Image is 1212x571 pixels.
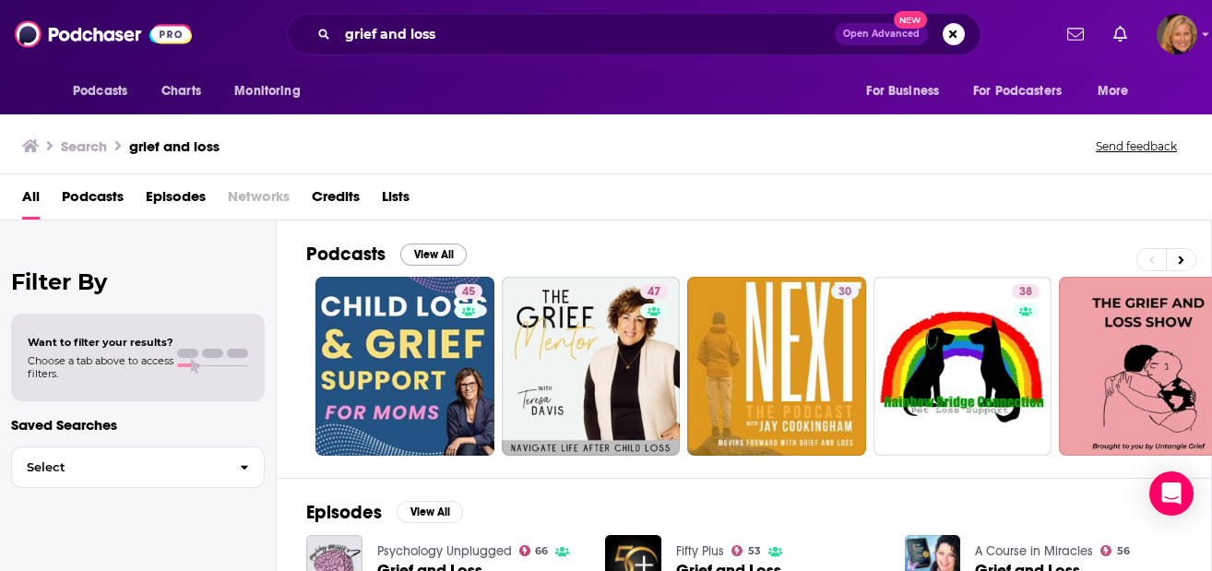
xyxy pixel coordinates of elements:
[62,182,124,220] a: Podcasts
[1060,18,1091,50] a: Show notifications dropdown
[843,30,920,39] span: Open Advanced
[1090,138,1182,154] button: Send feedback
[519,545,549,556] a: 66
[1117,547,1130,555] span: 56
[1149,471,1194,516] div: Open Intercom Messenger
[687,277,866,456] a: 30
[748,547,761,555] span: 53
[1106,18,1135,50] a: Show notifications dropdown
[1100,545,1130,556] a: 56
[306,243,386,266] h2: Podcasts
[1012,284,1040,299] a: 38
[12,461,225,473] span: Select
[894,11,927,29] span: New
[28,336,173,349] span: Want to filter your results?
[306,501,463,524] a: EpisodesView All
[28,354,173,380] span: Choose a tab above to access filters.
[640,284,668,299] a: 47
[11,446,265,488] button: Select
[221,74,324,109] button: open menu
[382,182,410,220] a: Lists
[400,244,467,266] button: View All
[648,283,660,302] span: 47
[1085,74,1152,109] button: open menu
[146,182,206,220] a: Episodes
[312,182,360,220] a: Credits
[1157,14,1197,54] span: Logged in as LauraHVM
[15,17,192,52] img: Podchaser - Follow, Share and Rate Podcasts
[287,13,980,55] div: Search podcasts, credits, & more...
[234,78,300,104] span: Monitoring
[11,416,265,434] p: Saved Searches
[315,277,494,456] a: 45
[338,19,835,49] input: Search podcasts, credits, & more...
[306,243,467,266] a: PodcastsView All
[60,74,151,109] button: open menu
[149,74,212,109] a: Charts
[455,284,482,299] a: 45
[731,545,761,556] a: 53
[462,283,475,302] span: 45
[831,284,859,299] a: 30
[835,23,928,45] button: Open AdvancedNew
[502,277,681,456] a: 47
[1157,14,1197,54] img: User Profile
[973,78,1062,104] span: For Podcasters
[228,182,290,220] span: Networks
[975,543,1093,559] a: A Course in Miracles
[306,501,382,524] h2: Episodes
[1019,283,1032,302] span: 38
[61,137,107,155] h3: Search
[129,137,220,155] h3: grief and loss
[22,182,40,220] a: All
[1098,78,1129,104] span: More
[161,78,201,104] span: Charts
[397,501,463,523] button: View All
[1157,14,1197,54] button: Show profile menu
[377,543,512,559] a: Psychology Unplugged
[838,283,851,302] span: 30
[11,268,265,295] h2: Filter By
[961,74,1088,109] button: open menu
[535,547,548,555] span: 66
[853,74,962,109] button: open menu
[73,78,127,104] span: Podcasts
[676,543,724,559] a: Fifty Plus
[873,277,1052,456] a: 38
[866,78,939,104] span: For Business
